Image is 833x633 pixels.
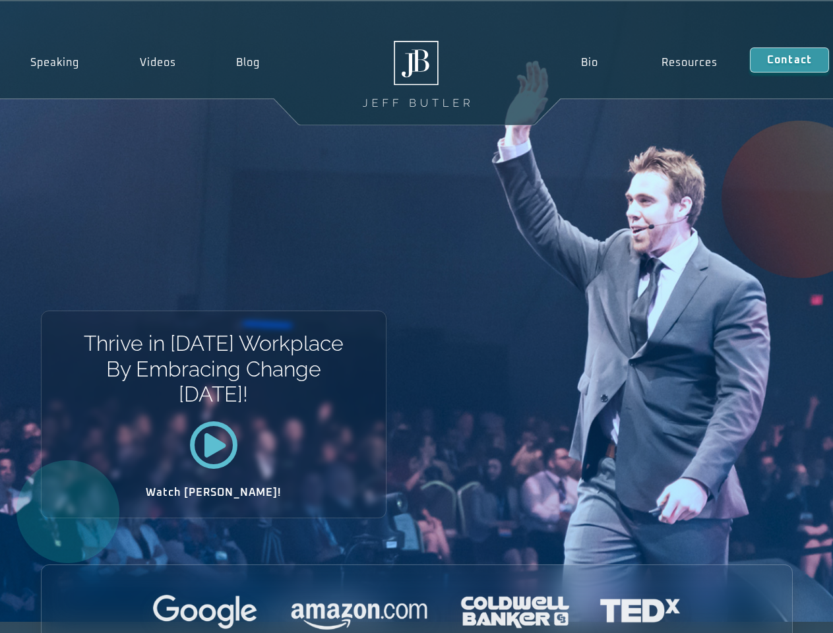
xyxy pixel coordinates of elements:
a: Bio [549,47,630,78]
h1: Thrive in [DATE] Workplace By Embracing Change [DATE]! [82,331,344,407]
h2: Watch [PERSON_NAME]! [88,487,340,498]
a: Contact [750,47,829,73]
span: Contact [767,55,812,65]
a: Blog [206,47,290,78]
nav: Menu [549,47,749,78]
a: Videos [109,47,206,78]
a: Resources [630,47,750,78]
